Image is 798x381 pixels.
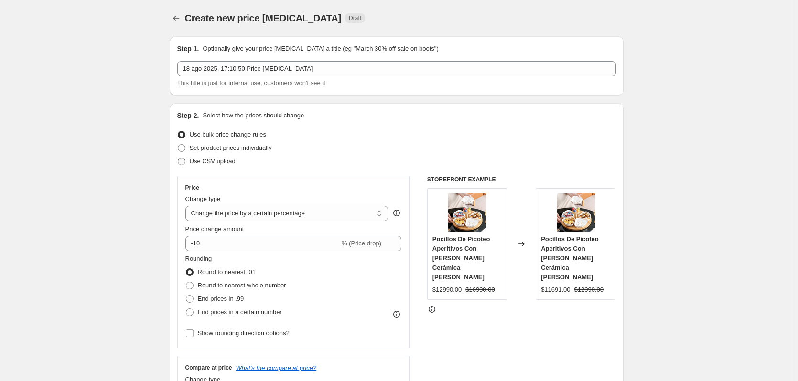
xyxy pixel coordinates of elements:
[465,285,495,295] strike: $16990.00
[198,282,286,289] span: Round to nearest whole number
[185,184,199,191] h3: Price
[177,111,199,120] h2: Step 2.
[541,285,570,295] div: $11691.00
[185,236,340,251] input: -15
[448,193,486,232] img: 137ec378-249a-4675-9f03-da2ff25febdb-200308-set-de-aperitivos-5-pocillos-4_80x.png
[203,111,304,120] p: Select how the prices should change
[392,208,401,218] div: help
[203,44,438,53] p: Optionally give your price [MEDICAL_DATA] a title (eg "March 30% off sale on boots")
[190,158,236,165] span: Use CSV upload
[427,176,616,183] h6: STOREFRONT EXAMPLE
[170,11,183,25] button: Price change jobs
[185,364,232,371] h3: Compare at price
[574,285,604,295] strike: $12990.00
[198,308,282,316] span: End prices in a certain number
[185,195,221,202] span: Change type
[432,285,462,295] div: $12990.00
[541,235,599,281] span: Pocillos De Picoteo Aperitivos Con [PERSON_NAME] Cerámica [PERSON_NAME]
[190,144,272,151] span: Set product prices individually
[236,364,317,371] button: What's the compare at price?
[198,268,256,275] span: Round to nearest .01
[557,193,595,232] img: 137ec378-249a-4675-9f03-da2ff25febdb-200308-set-de-aperitivos-5-pocillos-4_80x.png
[198,295,244,302] span: End prices in .99
[177,44,199,53] h2: Step 1.
[185,13,342,23] span: Create new price [MEDICAL_DATA]
[185,255,212,262] span: Rounding
[342,240,381,247] span: % (Price drop)
[349,14,361,22] span: Draft
[190,131,266,138] span: Use bulk price change rules
[177,61,616,76] input: 30% off holiday sale
[198,329,290,337] span: Show rounding direction options?
[185,225,244,233] span: Price change amount
[432,235,490,281] span: Pocillos De Picoteo Aperitivos Con [PERSON_NAME] Cerámica [PERSON_NAME]
[177,79,325,86] span: This title is just for internal use, customers won't see it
